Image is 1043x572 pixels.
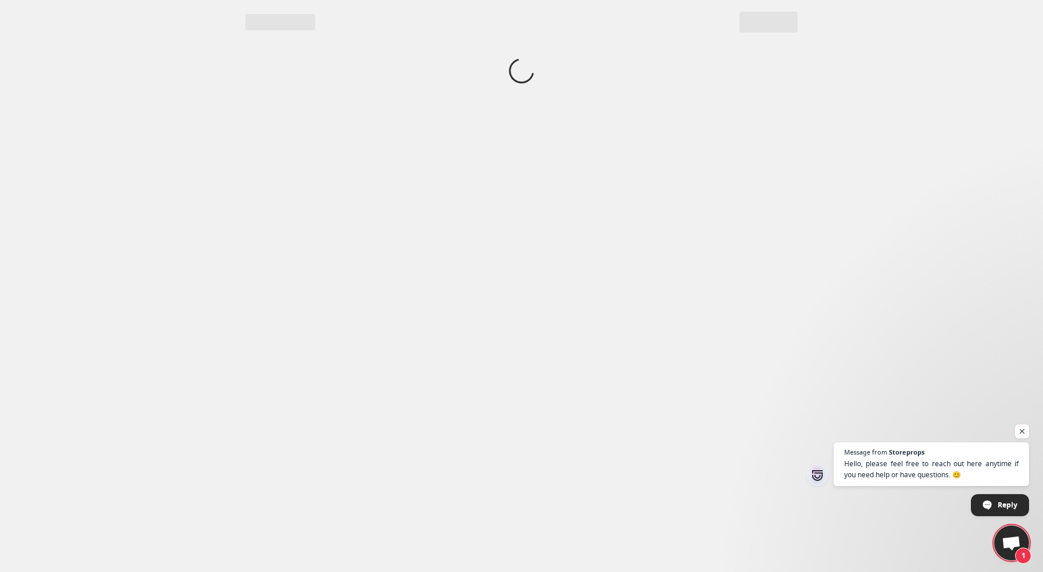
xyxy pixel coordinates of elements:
a: Open chat [994,525,1029,560]
span: Message from [844,449,887,455]
span: Reply [998,495,1017,515]
span: Hello, please feel free to reach out here anytime if you need help or have questions. 😊 [844,458,1019,480]
span: Storeprops [889,449,924,455]
span: 1 [1015,548,1031,564]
